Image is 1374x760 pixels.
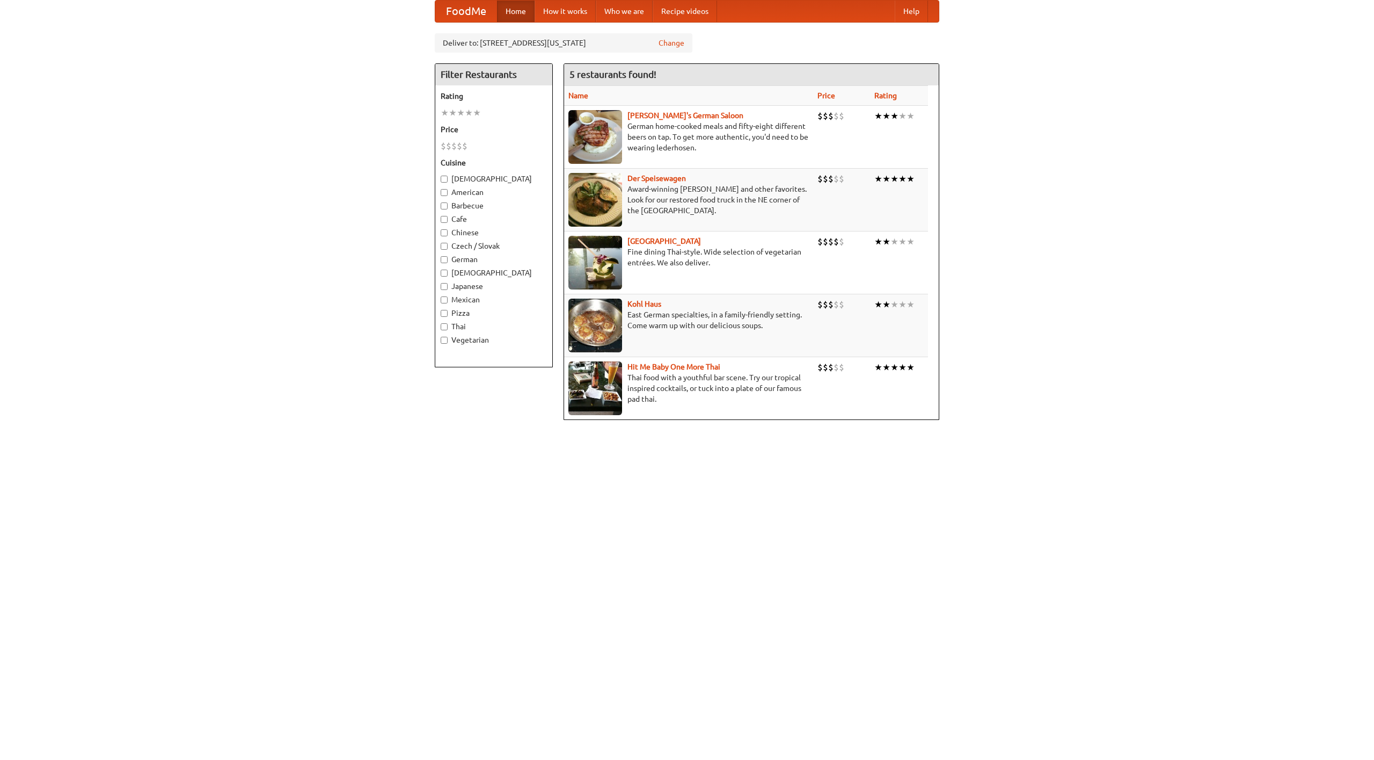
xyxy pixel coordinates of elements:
li: $ [823,299,828,310]
label: Cafe [441,214,547,225]
input: American [441,189,448,196]
li: $ [839,236,844,248]
li: $ [828,236,834,248]
label: Czech / Slovak [441,241,547,251]
li: $ [817,299,823,310]
input: Pizza [441,310,448,317]
p: German home-cooked meals and fifty-eight different beers on tap. To get more authentic, you'd nee... [568,121,809,153]
label: Japanese [441,281,547,292]
a: Help [895,1,928,22]
li: ★ [890,299,898,310]
li: ★ [874,361,882,373]
li: ★ [898,361,907,373]
label: Chinese [441,227,547,238]
li: ★ [882,110,890,122]
a: Hit Me Baby One More Thai [627,363,720,371]
label: Pizza [441,308,547,319]
h5: Price [441,124,547,135]
p: East German specialties, in a family-friendly setting. Come warm up with our delicious soups. [568,309,809,331]
input: [DEMOGRAPHIC_DATA] [441,270,448,277]
li: ★ [882,173,890,185]
li: $ [834,110,839,122]
li: $ [839,173,844,185]
li: ★ [898,173,907,185]
li: $ [817,173,823,185]
li: $ [823,361,828,373]
label: Mexican [441,294,547,305]
a: How it works [535,1,596,22]
label: [DEMOGRAPHIC_DATA] [441,173,547,184]
li: ★ [907,361,915,373]
h4: Filter Restaurants [435,64,552,85]
li: ★ [890,361,898,373]
li: $ [834,299,839,310]
a: Der Speisewagen [627,174,686,183]
ng-pluralize: 5 restaurants found! [569,69,656,79]
li: $ [834,173,839,185]
li: $ [828,361,834,373]
li: ★ [907,236,915,248]
a: Name [568,91,588,100]
li: $ [828,173,834,185]
li: $ [441,140,446,152]
a: [GEOGRAPHIC_DATA] [627,237,701,245]
li: ★ [449,107,457,119]
li: ★ [898,110,907,122]
li: ★ [465,107,473,119]
li: $ [817,110,823,122]
p: Fine dining Thai-style. Wide selection of vegetarian entrées. We also deliver. [568,247,809,268]
a: Who we are [596,1,653,22]
a: Change [659,38,684,48]
label: Thai [441,321,547,332]
input: Chinese [441,229,448,236]
a: Home [497,1,535,22]
input: Vegetarian [441,337,448,344]
label: German [441,254,547,265]
li: ★ [441,107,449,119]
a: Rating [874,91,897,100]
li: $ [817,236,823,248]
a: Recipe videos [653,1,717,22]
li: ★ [874,110,882,122]
li: ★ [890,173,898,185]
label: Barbecue [441,200,547,211]
li: $ [823,236,828,248]
li: ★ [907,110,915,122]
p: Award-winning [PERSON_NAME] and other favorites. Look for our restored food truck in the NE corne... [568,184,809,216]
img: babythai.jpg [568,361,622,415]
li: $ [828,110,834,122]
input: [DEMOGRAPHIC_DATA] [441,176,448,183]
h5: Rating [441,91,547,102]
h5: Cuisine [441,157,547,168]
div: Deliver to: [STREET_ADDRESS][US_STATE] [435,33,692,53]
li: ★ [882,299,890,310]
input: Czech / Slovak [441,243,448,250]
label: Vegetarian [441,335,547,345]
a: Kohl Haus [627,300,661,308]
input: Thai [441,323,448,330]
li: $ [451,140,457,152]
li: $ [823,173,828,185]
label: [DEMOGRAPHIC_DATA] [441,267,547,278]
li: ★ [882,361,890,373]
li: $ [834,236,839,248]
li: ★ [890,110,898,122]
li: $ [446,140,451,152]
p: Thai food with a youthful bar scene. Try our tropical inspired cocktails, or tuck into a plate of... [568,372,809,404]
li: $ [839,110,844,122]
input: German [441,256,448,263]
li: $ [457,140,462,152]
a: [PERSON_NAME]'s German Saloon [627,111,743,120]
li: $ [823,110,828,122]
img: kohlhaus.jpg [568,299,622,352]
li: ★ [907,173,915,185]
li: $ [839,361,844,373]
input: Mexican [441,296,448,303]
li: ★ [898,299,907,310]
li: ★ [874,236,882,248]
li: $ [817,361,823,373]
